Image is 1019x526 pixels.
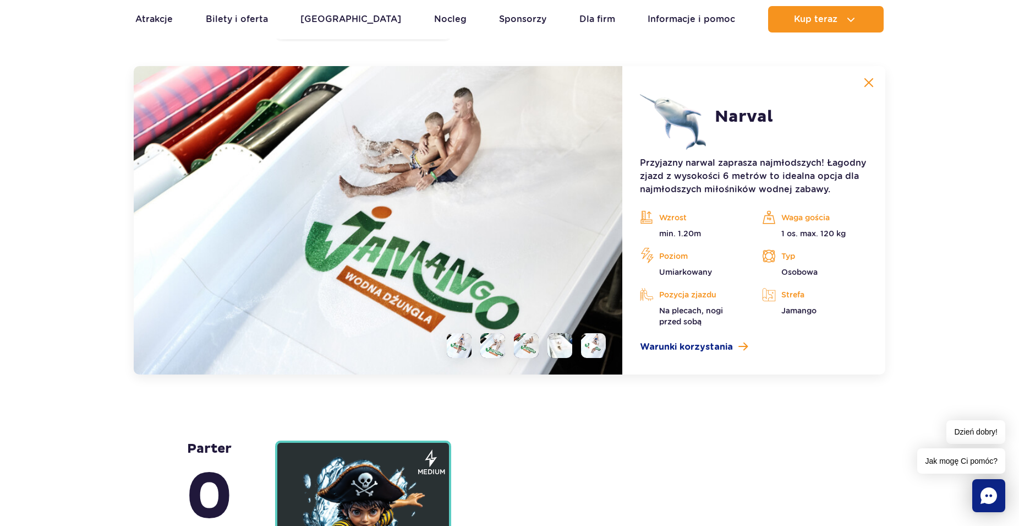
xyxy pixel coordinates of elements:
[640,267,746,278] p: Umiarkowany
[794,14,837,24] span: Kup teraz
[579,6,615,32] a: Dla firm
[418,467,445,477] span: medium
[762,209,868,226] p: Waga gościa
[300,6,401,32] a: [GEOGRAPHIC_DATA]
[946,420,1005,444] span: Dzień dobry!
[135,6,173,32] a: Atrakcje
[640,340,868,354] a: Warunki korzystania
[917,448,1005,474] span: Jak mogę Ci pomóc?
[762,305,868,316] p: Jamango
[762,228,868,239] p: 1 os. max. 120 kg
[768,6,884,32] button: Kup teraz
[640,340,733,354] span: Warunki korzystania
[762,248,868,264] p: Typ
[499,6,546,32] a: Sponsorzy
[640,209,746,226] p: Wzrost
[640,248,746,264] p: Poziom
[762,267,868,278] p: Osobowa
[640,286,746,303] p: Pozycja zjazdu
[640,84,706,150] img: 683e9ee72ae01980619394.png
[640,156,868,196] p: Przyjazny narwal zaprasza najmłodszych! Łagodny zjazd z wysokości 6 metrów to idealna opcja dla n...
[715,107,773,127] h2: Narval
[206,6,268,32] a: Bilety i oferta
[762,286,868,303] p: Strefa
[972,479,1005,512] div: Chat
[640,228,746,239] p: min. 1.20m
[434,6,467,32] a: Nocleg
[640,305,746,327] p: Na plecach, nogi przed sobą
[648,6,735,32] a: Informacje i pomoc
